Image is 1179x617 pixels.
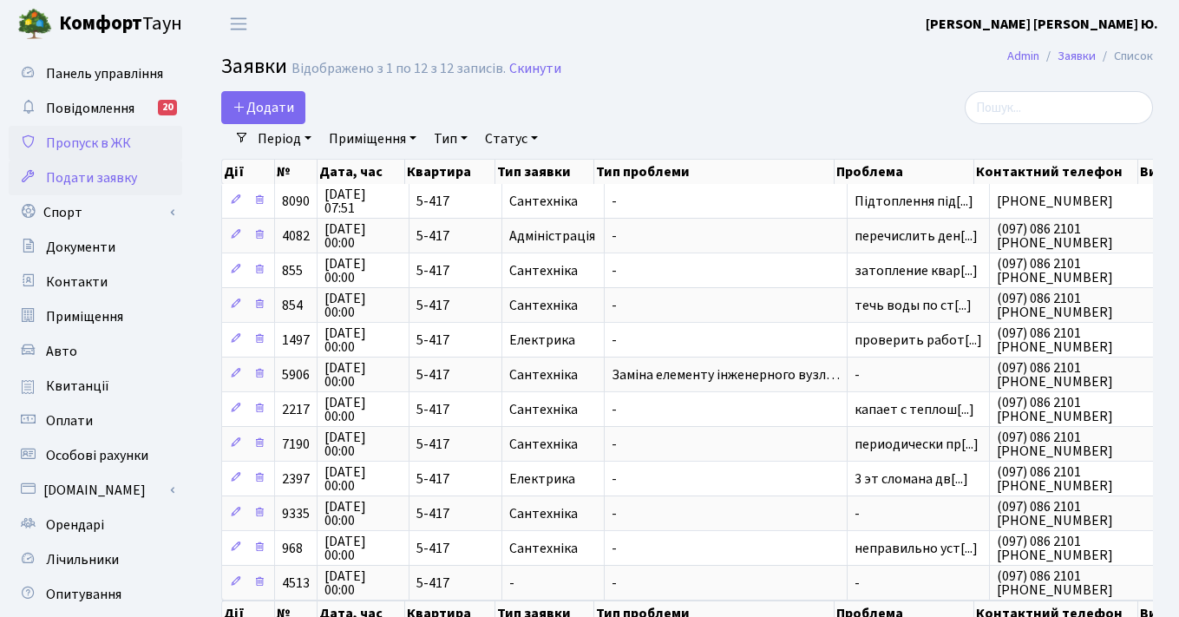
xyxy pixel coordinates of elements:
span: Електрика [509,333,597,347]
span: (097) 086 2101 [PHONE_NUMBER] [997,396,1157,423]
span: Квитанції [46,377,109,396]
span: Панель управління [46,64,163,83]
span: Підтоплення під[...] [855,192,973,211]
span: Сантехніка [509,437,597,451]
span: 5-417 [416,194,495,208]
span: [DATE] 00:00 [324,465,402,493]
a: Оплати [9,404,182,438]
span: - [612,333,840,347]
span: (097) 086 2101 [PHONE_NUMBER] [997,500,1157,528]
span: - [612,437,840,451]
a: Особові рахунки [9,438,182,473]
th: Дата, час [318,160,405,184]
span: - [612,542,840,555]
span: [DATE] 00:00 [324,535,402,562]
span: Сантехніка [509,507,597,521]
a: Пропуск в ЖК [9,126,182,161]
span: - [612,229,840,243]
span: [DATE] 07:51 [324,187,402,215]
span: Орендарі [46,515,104,535]
span: Особові рахунки [46,446,148,465]
a: Повідомлення20 [9,91,182,126]
a: Admin [1007,47,1039,65]
b: Комфорт [59,10,142,37]
a: Опитування [9,577,182,612]
a: Спорт [9,195,182,230]
span: - [612,299,840,312]
img: logo.png [17,7,52,42]
span: 5-417 [416,368,495,382]
th: Дії [222,160,275,184]
span: 8090 [282,192,310,211]
span: Сантехніка [509,264,597,278]
span: 5-417 [416,333,495,347]
th: № [275,160,318,184]
span: [DATE] 00:00 [324,430,402,458]
span: 5-417 [416,542,495,555]
th: Квартира [405,160,495,184]
a: Період [251,124,318,154]
nav: breadcrumb [981,38,1179,75]
a: [PERSON_NAME] [PERSON_NAME] Ю. [926,14,1158,35]
a: Контакти [9,265,182,299]
span: 2217 [282,400,310,419]
span: - [612,576,840,590]
span: (097) 086 2101 [PHONE_NUMBER] [997,292,1157,319]
span: 5-417 [416,507,495,521]
span: Опитування [46,585,121,604]
span: [DATE] 00:00 [324,569,402,597]
a: Документи [9,230,182,265]
span: 5-417 [416,472,495,486]
a: Скинути [509,61,561,77]
span: 854 [282,296,303,315]
span: - [612,507,840,521]
a: Приміщення [9,299,182,334]
span: - [855,507,982,521]
span: 4082 [282,226,310,246]
span: проверить работ[...] [855,331,982,350]
button: Переключити навігацію [217,10,260,38]
a: Тип [427,124,475,154]
div: Відображено з 1 по 12 з 12 записів. [291,61,506,77]
span: (097) 086 2101 [PHONE_NUMBER] [997,361,1157,389]
span: - [855,576,982,590]
span: Сантехніка [509,368,597,382]
b: [PERSON_NAME] [PERSON_NAME] Ю. [926,15,1158,34]
th: Тип проблеми [594,160,835,184]
span: Авто [46,342,77,361]
span: Додати [233,98,294,117]
a: Квитанції [9,369,182,404]
th: Проблема [835,160,974,184]
span: - [612,472,840,486]
span: (097) 086 2101 [PHONE_NUMBER] [997,535,1157,562]
span: Лічильники [46,550,119,569]
input: Пошук... [965,91,1153,124]
span: Сантехніка [509,542,597,555]
span: Заміна елементу інженерного вузл… [612,368,840,382]
span: Подати заявку [46,168,137,187]
span: капает с теплош[...] [855,400,974,419]
span: 5-417 [416,576,495,590]
a: Панель управління [9,56,182,91]
span: [PHONE_NUMBER] [997,194,1157,208]
span: 2397 [282,469,310,489]
span: 5906 [282,365,310,384]
a: Авто [9,334,182,369]
span: 5-417 [416,264,495,278]
span: Контакти [46,272,108,292]
span: [DATE] 00:00 [324,257,402,285]
span: Оплати [46,411,93,430]
span: 7190 [282,435,310,454]
th: Контактний телефон [974,160,1138,184]
span: 855 [282,261,303,280]
span: Адміністрація [509,229,597,243]
span: 9335 [282,504,310,523]
span: [DATE] 00:00 [324,326,402,354]
span: 5-417 [416,299,495,312]
span: Заявки [221,51,287,82]
span: перечислить ден[...] [855,226,978,246]
span: [DATE] 00:00 [324,222,402,250]
span: 3 эт сломана дв[...] [855,469,968,489]
span: Сантехніка [509,299,597,312]
span: 5-417 [416,229,495,243]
